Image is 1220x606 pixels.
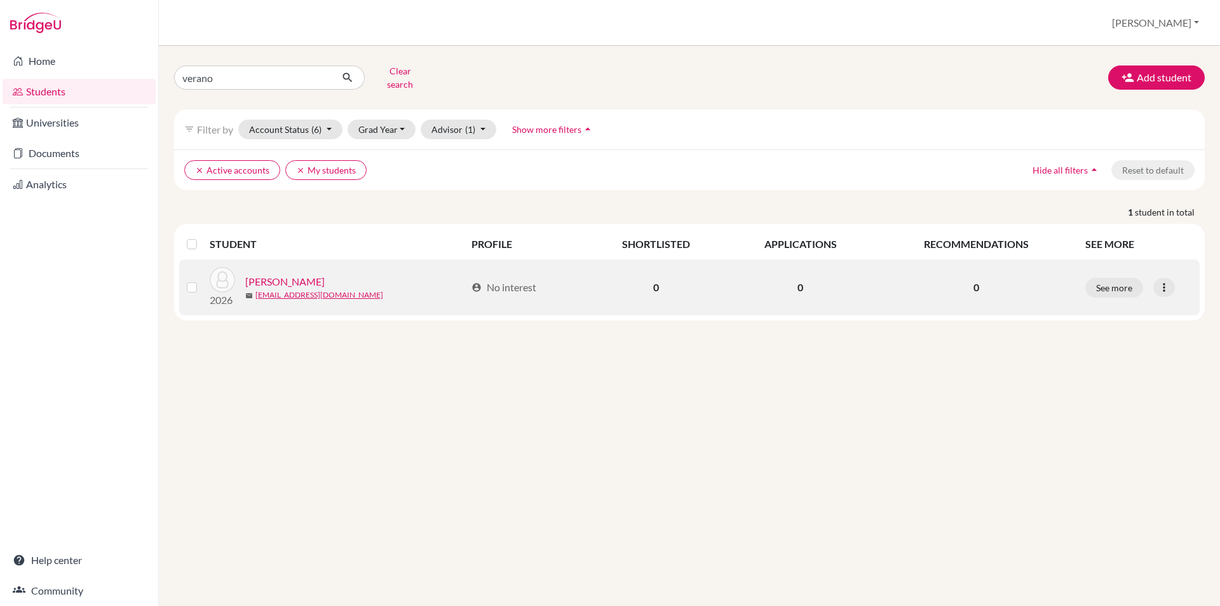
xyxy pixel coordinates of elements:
button: Add student [1108,65,1205,90]
th: SEE MORE [1078,229,1200,259]
button: [PERSON_NAME] [1106,11,1205,35]
a: Home [3,48,156,74]
input: Find student by name... [174,65,332,90]
td: 0 [726,259,874,315]
a: Universities [3,110,156,135]
span: Hide all filters [1033,165,1088,176]
button: Clear search [365,61,435,94]
span: mail [245,292,253,300]
button: Hide all filtersarrow_drop_up [1022,160,1111,180]
a: Community [3,578,156,603]
i: arrow_drop_up [581,123,594,135]
a: Analytics [3,172,156,197]
td: 0 [586,259,726,315]
th: SHORTLISTED [586,229,726,259]
div: No interest [471,280,536,295]
button: Grad Year [348,120,416,139]
a: Students [3,79,156,104]
i: arrow_drop_up [1088,163,1101,176]
span: Filter by [197,123,233,135]
button: Advisor(1) [421,120,496,139]
a: Documents [3,141,156,166]
i: filter_list [184,124,194,134]
button: clearMy students [285,160,367,180]
button: See more [1085,278,1143,298]
a: [PERSON_NAME] [245,274,325,289]
i: clear [296,166,305,175]
th: STUDENT [210,229,464,259]
button: clearActive accounts [184,160,280,180]
span: Show more filters [512,124,581,135]
i: clear [195,166,204,175]
th: APPLICATIONS [726,229,874,259]
button: Reset to default [1111,160,1195,180]
span: account_circle [471,282,482,293]
img: Bridge-U [10,13,61,33]
p: 2026 [210,293,235,308]
button: Show more filtersarrow_drop_up [501,120,605,139]
button: Account Status(6) [238,120,342,139]
span: student in total [1135,205,1205,219]
span: (1) [465,124,475,135]
th: PROFILE [464,229,586,259]
p: 0 [883,280,1070,295]
a: Help center [3,547,156,573]
span: (6) [311,124,322,135]
th: RECOMMENDATIONS [875,229,1078,259]
strong: 1 [1128,205,1135,219]
a: [EMAIL_ADDRESS][DOMAIN_NAME] [255,289,383,301]
img: Verano, Joaquin [210,267,235,293]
